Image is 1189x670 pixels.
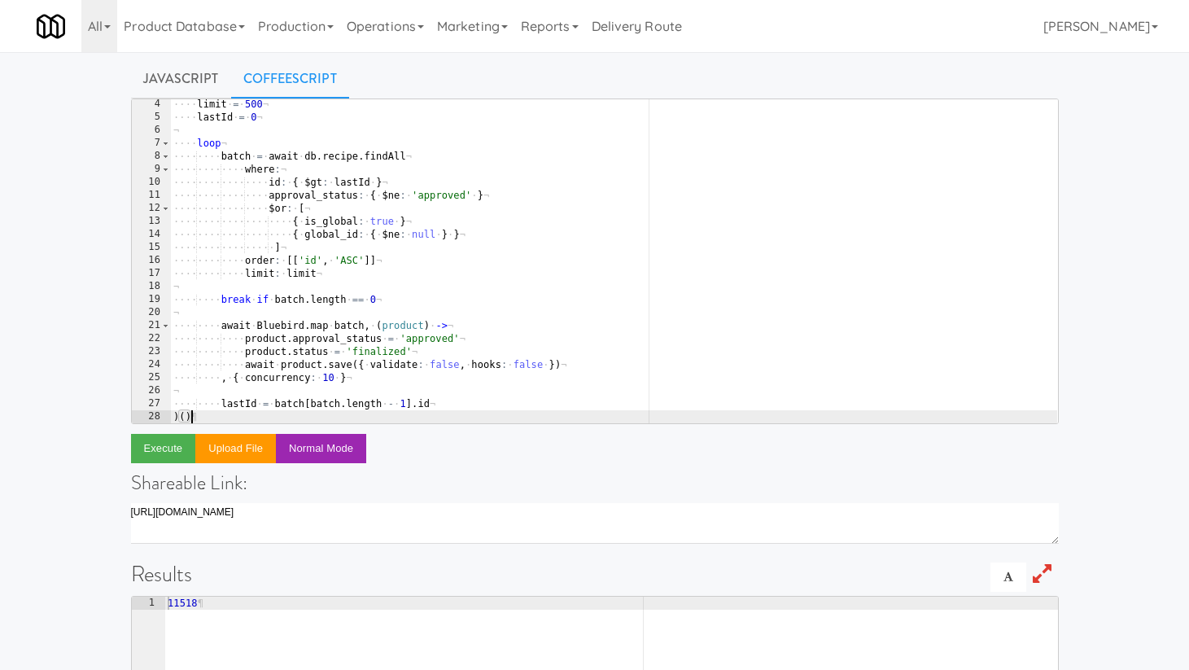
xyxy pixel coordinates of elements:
[132,124,171,137] div: 6
[132,111,171,124] div: 5
[132,189,171,202] div: 11
[132,280,171,293] div: 18
[132,241,171,254] div: 15
[131,59,231,99] a: Javascript
[231,59,349,99] a: CoffeeScript
[132,319,171,332] div: 21
[132,384,171,397] div: 26
[132,410,171,423] div: 28
[132,163,171,176] div: 9
[132,215,171,228] div: 13
[132,597,165,610] div: 1
[132,137,171,150] div: 7
[131,503,1059,544] textarea: [URL][DOMAIN_NAME]
[131,472,1059,493] h4: Shareable Link:
[132,228,171,241] div: 14
[132,98,171,111] div: 4
[132,176,171,189] div: 10
[132,150,171,163] div: 8
[132,358,171,371] div: 24
[132,306,171,319] div: 20
[132,397,171,410] div: 27
[195,434,276,463] button: Upload file
[132,332,171,345] div: 22
[132,267,171,280] div: 17
[276,434,366,463] button: Normal Mode
[132,371,171,384] div: 25
[132,293,171,306] div: 19
[132,345,171,358] div: 23
[37,12,65,41] img: Micromart
[132,254,171,267] div: 16
[132,202,171,215] div: 12
[131,434,196,463] button: Execute
[131,563,1059,586] h1: Results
